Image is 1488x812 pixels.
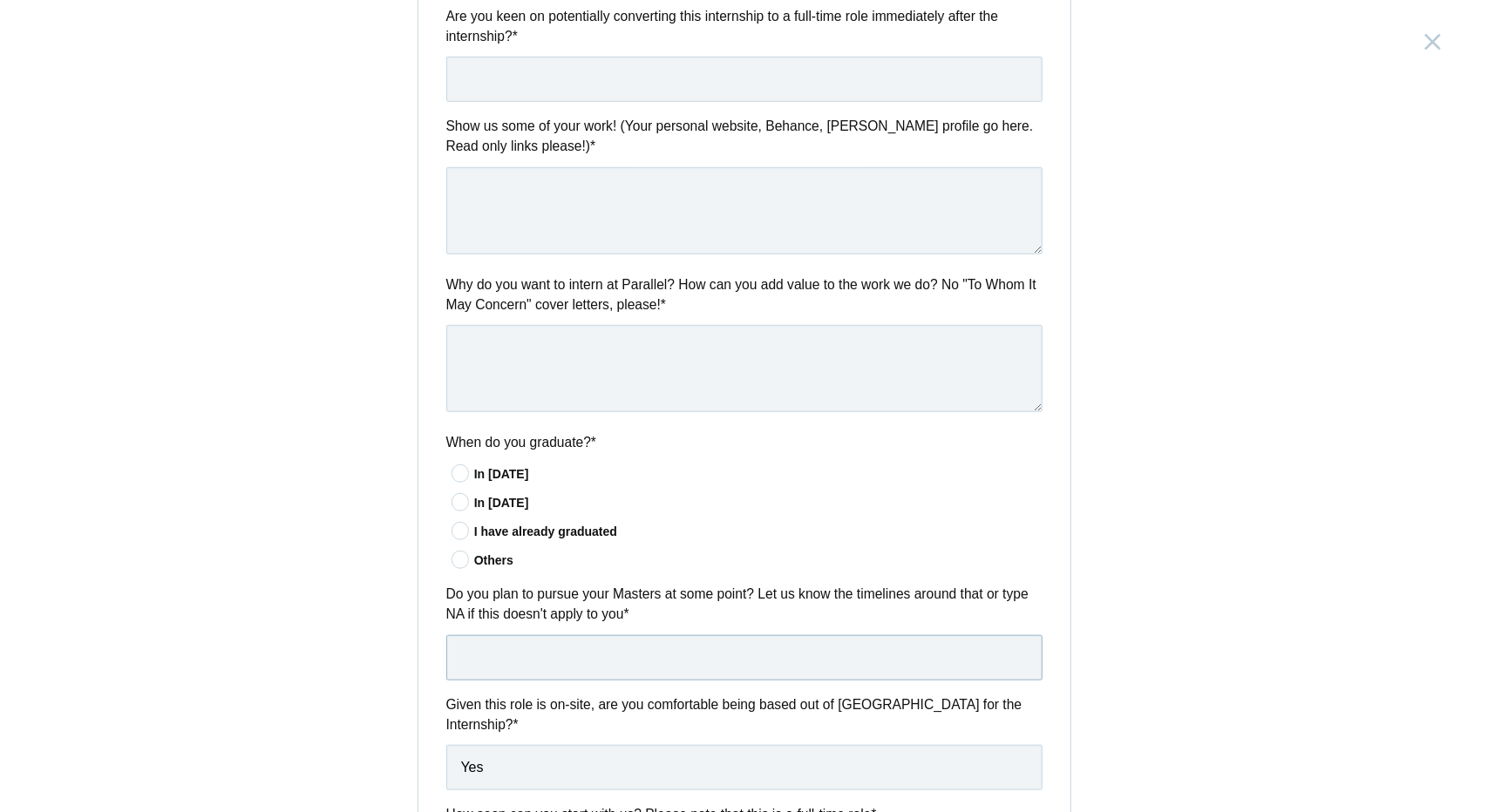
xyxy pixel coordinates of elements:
div: In [DATE] [474,494,1043,512]
div: Others [474,551,1043,570]
label: Show us some of your work! (Your personal website, Behance, [PERSON_NAME] profile go here. Read o... [446,116,1043,157]
label: Why do you want to intern at Parallel? How can you add value to the work we do? No "To Whom It Ma... [446,274,1043,315]
label: When do you graduate? [446,432,1043,452]
label: Given this role is on-site, are you comfortable being based out of [GEOGRAPHIC_DATA] for the Inte... [446,694,1043,735]
div: I have already graduated [474,523,1043,541]
label: Do you plan to pursue your Masters at some point? Let us know the timelines around that or type N... [446,584,1043,625]
label: Are you keen on potentially converting this internship to a full-time role immediately after the ... [446,6,1043,47]
div: In [DATE] [474,465,1043,484]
